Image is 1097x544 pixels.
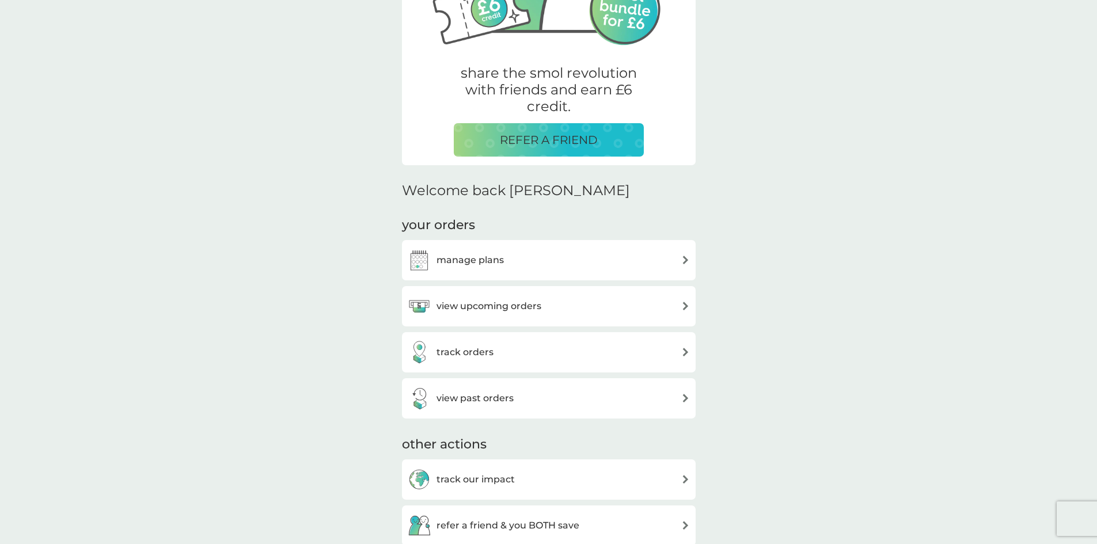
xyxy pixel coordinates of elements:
[436,472,515,487] h3: track our impact
[402,436,487,454] h3: other actions
[402,216,475,234] h3: your orders
[681,348,690,356] img: arrow right
[681,256,690,264] img: arrow right
[681,302,690,310] img: arrow right
[436,391,514,406] h3: view past orders
[436,299,541,314] h3: view upcoming orders
[436,518,579,533] h3: refer a friend & you BOTH save
[681,394,690,402] img: arrow right
[681,475,690,484] img: arrow right
[436,345,494,360] h3: track orders
[402,182,630,199] h2: Welcome back [PERSON_NAME]
[454,65,644,115] p: share the smol revolution with friends and earn £6 credit.
[454,123,644,157] button: REFER A FRIEND
[436,253,504,268] h3: manage plans
[500,131,598,149] p: REFER A FRIEND
[681,521,690,530] img: arrow right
